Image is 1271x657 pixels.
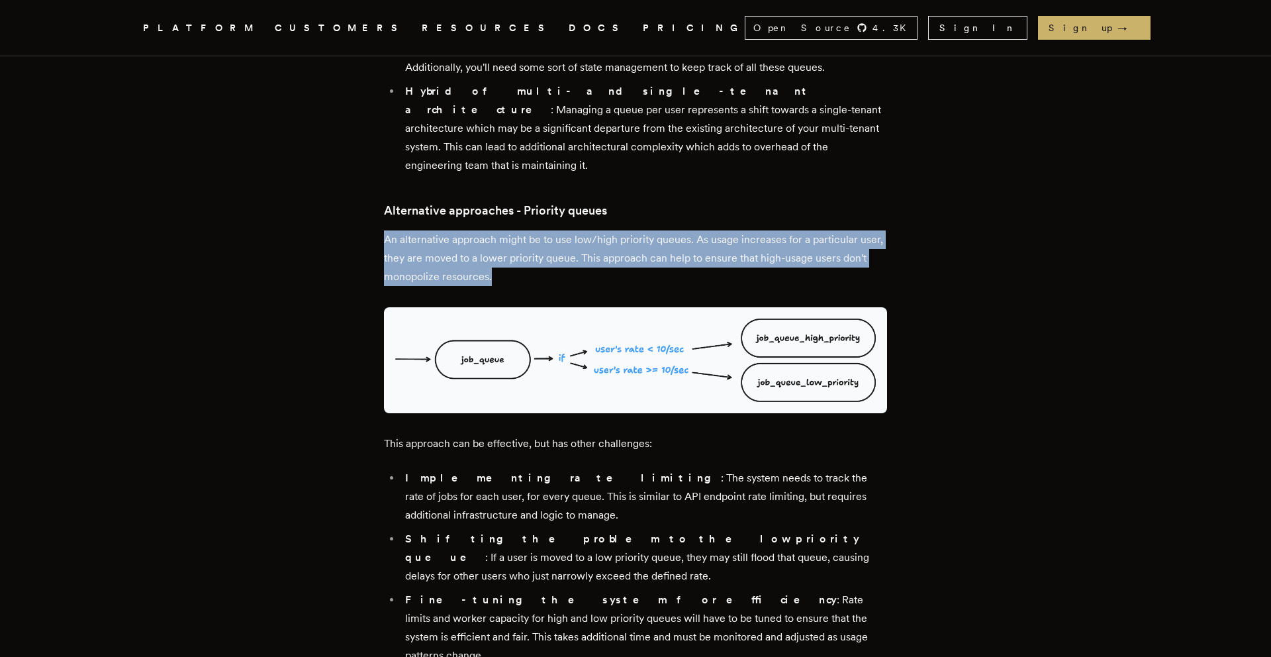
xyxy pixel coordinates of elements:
li: : Managing a queue per user represents a shift towards a single-tenant architecture which may be ... [401,82,887,175]
li: : The system needs to track the rate of jobs for each user, for every queue. This is similar to A... [401,469,887,525]
p: An alternative approach might be to use low/high priority queues. As usage increases for a partic... [384,230,887,286]
strong: Shifting the problem to the low priority queue [405,532,859,564]
a: Sign In [928,16,1027,40]
button: RESOURCES [422,20,553,36]
span: Open Source [753,21,851,34]
span: → [1117,21,1140,34]
button: PLATFORM [143,20,259,36]
strong: Implementing rate limiting [405,472,721,484]
span: 4.3 K [872,21,914,34]
strong: Hybrid of multi- and single-tenant architecture [405,85,812,116]
h3: Alternative approaches - Priority queues [384,201,887,220]
a: CUSTOMERS [275,20,406,36]
strong: Fine-tuning the system for efficiency [405,593,837,606]
li: : If a user is moved to a low priority queue, they may still flood that queue, causing delays for... [401,530,887,585]
a: PRICING [643,20,745,36]
p: This approach can be effective, but has other challenges: [384,434,887,453]
img: A visualization of a priority queue that first determines the rate of jobs [384,307,887,413]
a: Sign up [1038,16,1151,40]
a: DOCS [569,20,627,36]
